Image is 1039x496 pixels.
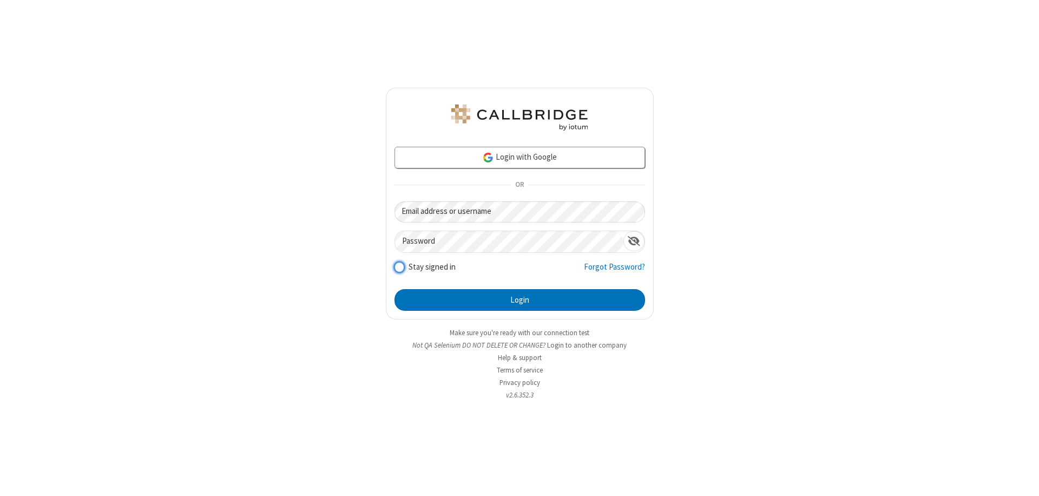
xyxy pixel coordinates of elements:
li: v2.6.352.3 [386,390,654,400]
a: Forgot Password? [584,261,645,282]
img: QA Selenium DO NOT DELETE OR CHANGE [449,105,590,130]
a: Help & support [498,353,542,362]
button: Login to another company [547,340,627,350]
input: Password [395,231,623,252]
img: google-icon.png [482,152,494,164]
a: Privacy policy [499,378,540,387]
div: Show password [623,231,645,251]
label: Stay signed in [409,261,456,273]
li: Not QA Selenium DO NOT DELETE OR CHANGE? [386,340,654,350]
button: Login [394,289,645,311]
a: Login with Google [394,147,645,168]
input: Email address or username [394,201,645,223]
a: Make sure you're ready with our connection test [450,328,589,337]
a: Terms of service [497,366,543,375]
span: OR [511,178,528,193]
